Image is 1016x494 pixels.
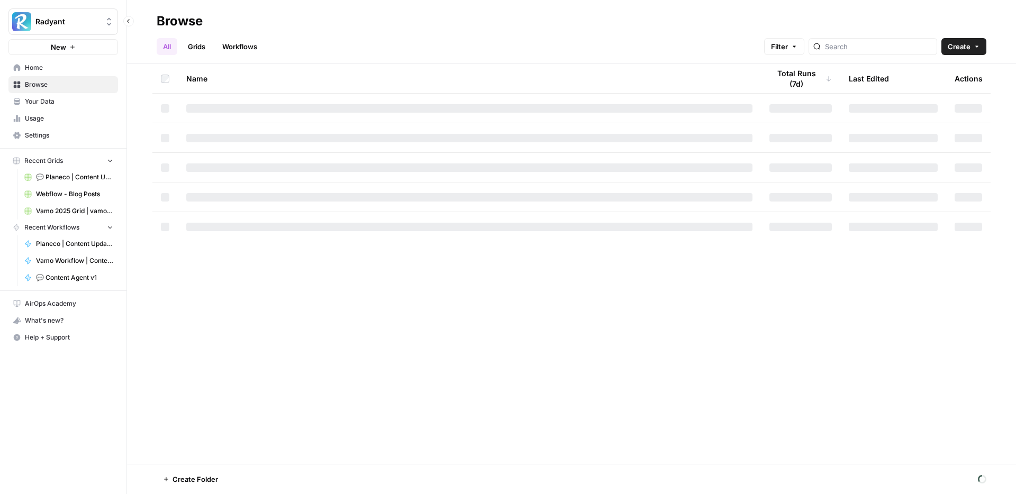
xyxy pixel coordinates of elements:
[8,59,118,76] a: Home
[25,63,113,72] span: Home
[157,13,203,30] div: Browse
[955,64,983,93] div: Actions
[8,295,118,312] a: AirOps Academy
[25,131,113,140] span: Settings
[8,153,118,169] button: Recent Grids
[20,252,118,269] a: Vamo Workflow | Content Update Sie zu du
[36,273,113,282] span: 💬 Content Agent v1
[24,223,79,232] span: Recent Workflows
[8,127,118,144] a: Settings
[25,114,113,123] span: Usage
[20,186,118,203] a: Webflow - Blog Posts
[825,41,932,52] input: Search
[25,333,113,342] span: Help + Support
[849,64,889,93] div: Last Edited
[36,172,113,182] span: 💬 Planeco | Content Update at Scale
[36,189,113,199] span: Webflow - Blog Posts
[8,76,118,93] a: Browse
[20,203,118,219] a: Vamo 2025 Grid | vamo-energy
[51,42,66,52] span: New
[8,329,118,346] button: Help + Support
[157,38,177,55] a: All
[769,64,832,93] div: Total Runs (7d)
[20,235,118,252] a: Planeco | Content Update Summary of Changes
[8,93,118,110] a: Your Data
[186,64,752,93] div: Name
[25,299,113,308] span: AirOps Academy
[35,16,99,27] span: Radyant
[36,206,113,216] span: Vamo 2025 Grid | vamo-energy
[941,38,986,55] button: Create
[8,39,118,55] button: New
[25,97,113,106] span: Your Data
[20,169,118,186] a: 💬 Planeco | Content Update at Scale
[182,38,212,55] a: Grids
[771,41,788,52] span: Filter
[25,80,113,89] span: Browse
[8,312,118,329] button: What's new?
[9,313,117,328] div: What's new?
[12,12,31,31] img: Radyant Logo
[36,239,113,249] span: Planeco | Content Update Summary of Changes
[24,156,63,166] span: Recent Grids
[8,110,118,127] a: Usage
[8,219,118,235] button: Recent Workflows
[36,256,113,266] span: Vamo Workflow | Content Update Sie zu du
[173,474,218,484] span: Create Folder
[8,8,118,35] button: Workspace: Radyant
[216,38,264,55] a: Workflows
[948,41,970,52] span: Create
[764,38,804,55] button: Filter
[20,269,118,286] a: 💬 Content Agent v1
[157,471,224,488] button: Create Folder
